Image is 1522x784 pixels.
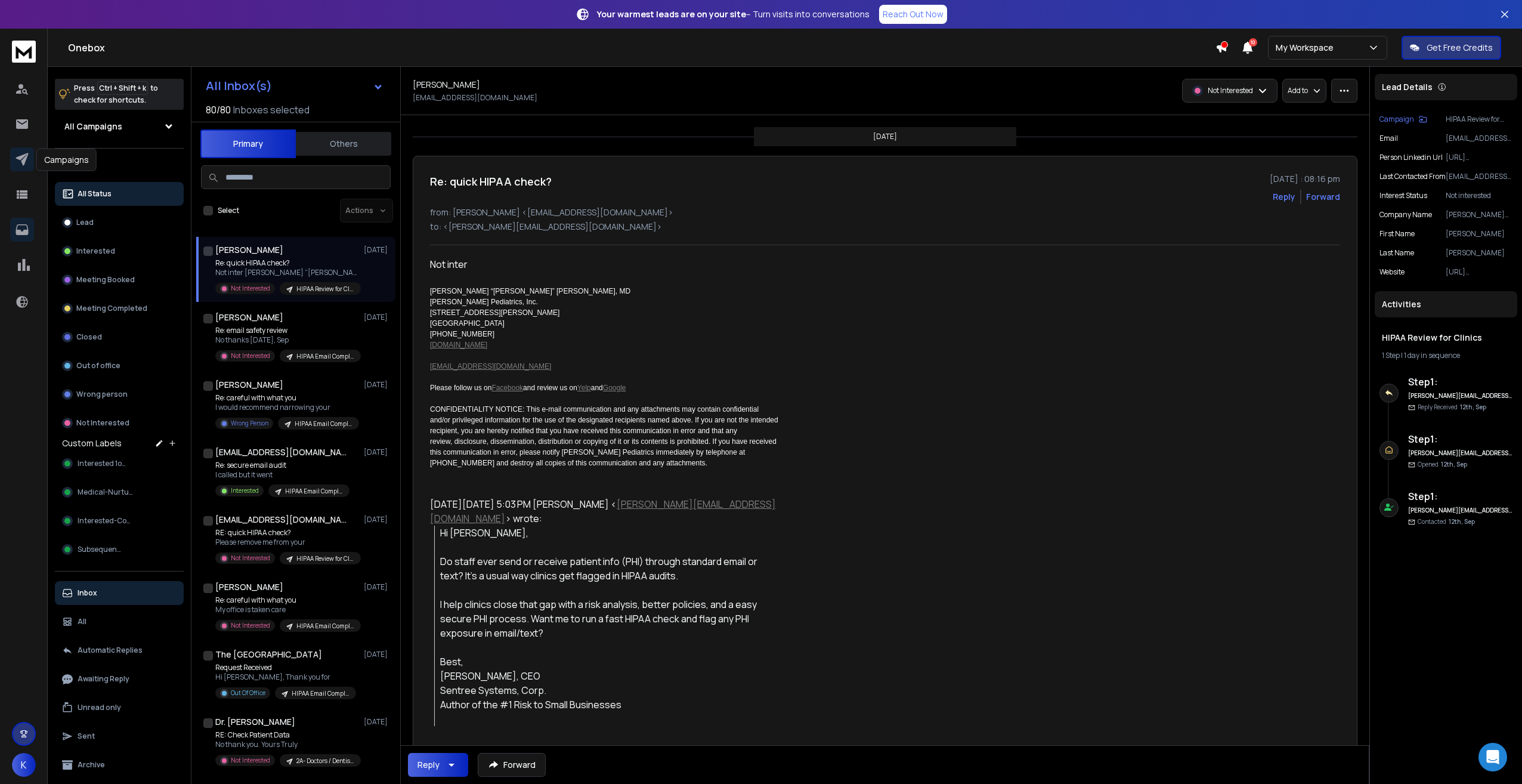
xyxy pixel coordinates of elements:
button: Lead [55,211,184,234]
p: Please remove me from your [215,538,358,547]
p: Hi [PERSON_NAME], Thank you for [215,672,356,682]
p: to: <[PERSON_NAME][EMAIL_ADDRESS][DOMAIN_NAME]> [430,221,1340,233]
img: logo [12,41,36,63]
div: | [1382,351,1510,360]
p: from: [PERSON_NAME] <[EMAIL_ADDRESS][DOMAIN_NAME]> [430,206,1340,218]
p: I called but it went [215,470,349,480]
div: [PERSON_NAME] Pediatrics, Inc. [430,297,778,307]
h1: [EMAIL_ADDRESS][DOMAIN_NAME] [215,446,347,458]
p: Not interested [1446,191,1512,200]
div: Open Intercom Messenger [1478,743,1507,771]
h1: [PERSON_NAME] [215,311,283,323]
button: Inbox [55,581,184,605]
h1: All Campaigns [64,121,122,132]
h1: The [GEOGRAPHIC_DATA] [215,649,322,660]
p: Meeting Completed [76,304,147,313]
p: Opened [1418,460,1467,469]
p: [DATE] : 08:16 pm [1270,173,1340,185]
p: HIPAA Review for Clinics [1446,115,1512,124]
p: Wrong person [76,390,128,399]
div: [PERSON_NAME] “[PERSON_NAME]” [PERSON_NAME], MD [430,286,778,297]
p: Person Linkedin Url [1379,153,1443,162]
p: Wrong Person [231,419,268,428]
p: My Workspace [1276,42,1338,54]
div: Reply [417,759,440,771]
p: Email [1379,134,1398,143]
label: Select [218,206,239,215]
div: Hi [PERSON_NAME], Do staff ever send or receive patient info (PHI) through standard email or text... [440,526,778,669]
p: Contacted [1418,517,1475,526]
p: HIPAA Review for Clinics [296,554,354,563]
span: Ctrl + Shift + k [97,81,148,95]
span: 1 Step [1382,350,1400,360]
button: Primary [200,129,296,158]
p: [PERSON_NAME] [1446,229,1512,239]
h1: [PERSON_NAME] [215,379,283,391]
p: Re: email safety review [215,326,358,335]
p: HIPAA Review for Clinics [296,285,354,294]
p: Awaiting Reply [78,674,129,684]
p: RE: Check Patient Data [215,730,358,740]
button: All [55,610,184,634]
p: No thank you. Yours Truly [215,740,358,749]
p: Out of office [76,361,120,371]
button: Meeting Booked [55,268,184,292]
p: [PERSON_NAME] Pediatrics [1446,210,1512,220]
span: 10 [1249,38,1257,47]
p: Last contacted from [1379,172,1446,181]
button: All Inbox(s) [196,74,393,98]
p: Unread only [78,703,121,712]
h1: Dr. [PERSON_NAME] [215,716,295,728]
p: Not Interested [231,554,270,563]
h1: [PERSON_NAME] [413,79,480,91]
p: Reach Out Now [883,8,943,20]
h1: HIPAA Review for Clinics [1382,332,1510,344]
button: Interested-Conv [55,509,184,533]
a: Facebook [491,384,523,392]
h1: [EMAIL_ADDRESS][DOMAIN_NAME] [215,514,347,526]
button: Forward [478,753,546,777]
h1: All Inbox(s) [206,80,272,92]
p: [EMAIL_ADDRESS][DOMAIN_NAME] [1446,172,1512,181]
span: Interested-Conv [78,516,134,526]
button: Reply [408,753,468,777]
div: Domain Overview [45,70,107,78]
p: HIPAA Email Compliance – Split Test [296,352,354,361]
p: HIPAA Email Compliance – Split Test [285,487,342,496]
p: Re: careful with what you [215,393,358,403]
p: All [78,617,86,626]
span: Subsequence [78,545,125,554]
div: Campaigns [36,149,97,171]
p: HIPAA Email Compliance – Split Test [295,419,352,428]
p: Last Name [1379,248,1414,258]
p: Meeting Booked [76,275,135,285]
img: website_grey.svg [19,31,29,41]
p: Out Of Office [231,689,265,697]
button: Out of office [55,354,184,378]
p: Not inter [PERSON_NAME] “[PERSON_NAME]” [PERSON_NAME], [215,268,358,277]
p: My office is taken care [215,605,358,615]
p: Company Name [1379,210,1432,220]
div: Activities [1375,291,1517,317]
div: Forward [1306,191,1340,203]
h3: Inboxes selected [233,103,310,117]
p: [URL][DOMAIN_NAME] [1446,267,1512,277]
button: Sent [55,724,184,748]
button: Campaign [1379,115,1427,124]
button: Meeting Completed [55,297,184,320]
button: Interested 1on1 [55,452,184,476]
p: Request Received [215,663,356,672]
p: Lead Details [1382,81,1433,93]
div: Please follow us on and review us on and [430,382,778,393]
p: Closed [76,332,102,342]
h6: [PERSON_NAME][EMAIL_ADDRESS][DOMAIN_NAME] [1408,506,1512,515]
p: Re: quick HIPAA check? [215,258,358,268]
button: K [12,753,36,777]
p: [EMAIL_ADDRESS][DOMAIN_NAME] [413,93,537,103]
button: Interested [55,239,184,263]
a: [DOMAIN_NAME] [430,341,487,349]
p: All Status [78,189,112,199]
p: RE: quick HIPAA check? [215,528,358,538]
a: Yelp [577,384,591,392]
